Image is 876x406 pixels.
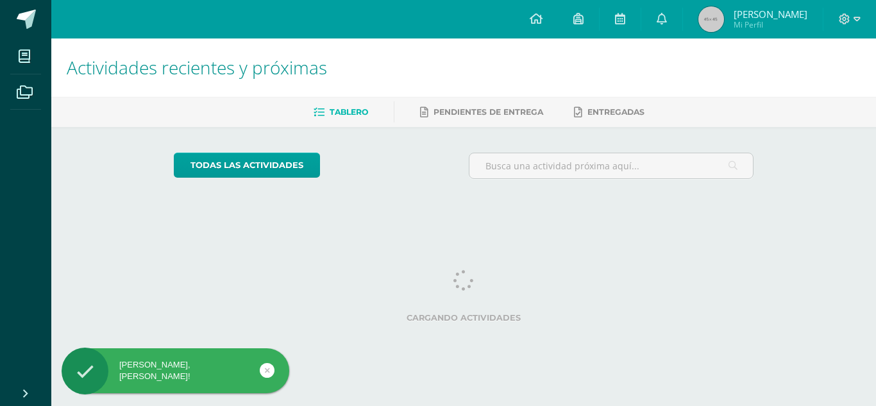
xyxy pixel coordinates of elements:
a: Pendientes de entrega [420,102,543,123]
span: Tablero [330,107,368,117]
label: Cargando actividades [174,313,754,323]
span: Entregadas [587,107,644,117]
span: Mi Perfil [734,19,807,30]
a: todas las Actividades [174,153,320,178]
a: Tablero [314,102,368,123]
span: [PERSON_NAME] [734,8,807,21]
span: Pendientes de entrega [434,107,543,117]
img: 45x45 [698,6,724,32]
div: [PERSON_NAME], [PERSON_NAME]! [62,359,289,382]
span: Actividades recientes y próximas [67,55,327,80]
input: Busca una actividad próxima aquí... [469,153,754,178]
a: Entregadas [574,102,644,123]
